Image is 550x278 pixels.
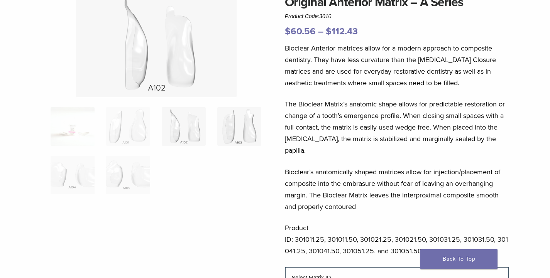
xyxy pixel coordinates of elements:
[285,166,509,212] p: Bioclear’s anatomically shaped matrices allow for injection/placement of composite into the embra...
[51,156,95,194] img: Original Anterior Matrix - A Series - Image 5
[106,107,150,146] img: Original Anterior Matrix - A Series - Image 2
[420,249,498,269] a: Back To Top
[319,13,331,19] span: 3010
[318,26,323,37] span: –
[162,107,206,146] img: Original Anterior Matrix - A Series - Image 3
[326,26,358,37] bdi: 112.43
[285,98,509,156] p: The Bioclear Matrix’s anatomic shape allows for predictable restoration or change of a tooth’s em...
[285,222,509,257] p: Product ID: 301011.25, 301011.50, 301021.25, 301021.50, 301031.25, 301031.50, 301041.25, 301041.5...
[51,107,95,146] img: Anterior-Original-A-Series-Matrices-324x324.jpg
[285,42,509,89] p: Bioclear Anterior matrices allow for a modern approach to composite dentistry. They have less cur...
[285,26,291,37] span: $
[106,156,150,194] img: Original Anterior Matrix - A Series - Image 6
[217,107,261,146] img: Original Anterior Matrix - A Series - Image 4
[326,26,332,37] span: $
[285,13,332,19] span: Product Code:
[285,26,316,37] bdi: 60.56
